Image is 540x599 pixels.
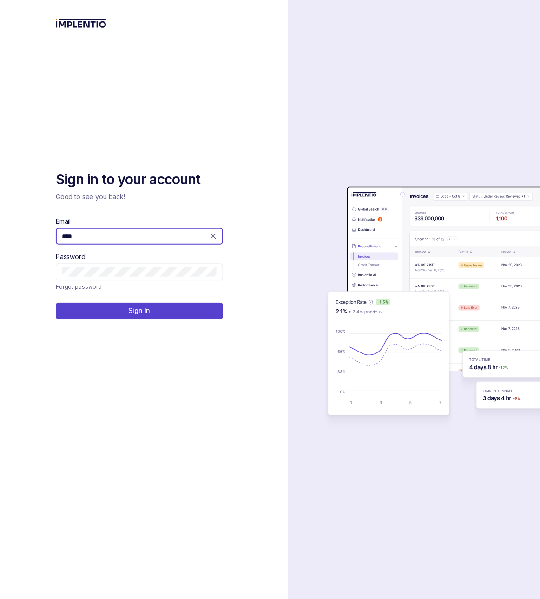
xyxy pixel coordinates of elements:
p: Sign In [128,306,150,315]
p: Forgot password [56,282,102,292]
p: Good to see you back! [56,192,223,202]
label: Email [56,217,71,226]
button: Sign In [56,303,223,319]
img: logo [56,19,106,28]
label: Password [56,252,86,261]
h2: Sign in to your account [56,170,223,189]
a: Link Forgot password [56,282,102,292]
